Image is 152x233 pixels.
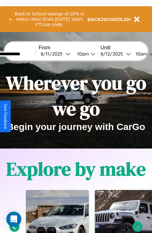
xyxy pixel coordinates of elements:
[133,51,149,57] div: 10am
[72,51,97,57] button: 10am
[87,17,129,22] b: BACK2SCHOOL20
[12,9,87,29] button: Back to School savings of 20% in select cities! Ends [DATE] 10am PT.Use code:
[39,45,97,51] label: From
[3,104,8,129] div: Give Feedback
[101,51,126,57] div: 8 / 12 / 2025
[39,51,72,57] button: 8/11/2025
[74,51,91,57] div: 10am
[6,212,21,227] div: Open Intercom Messenger
[41,51,66,57] div: 8 / 11 / 2025
[6,156,146,182] h1: Explore by make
